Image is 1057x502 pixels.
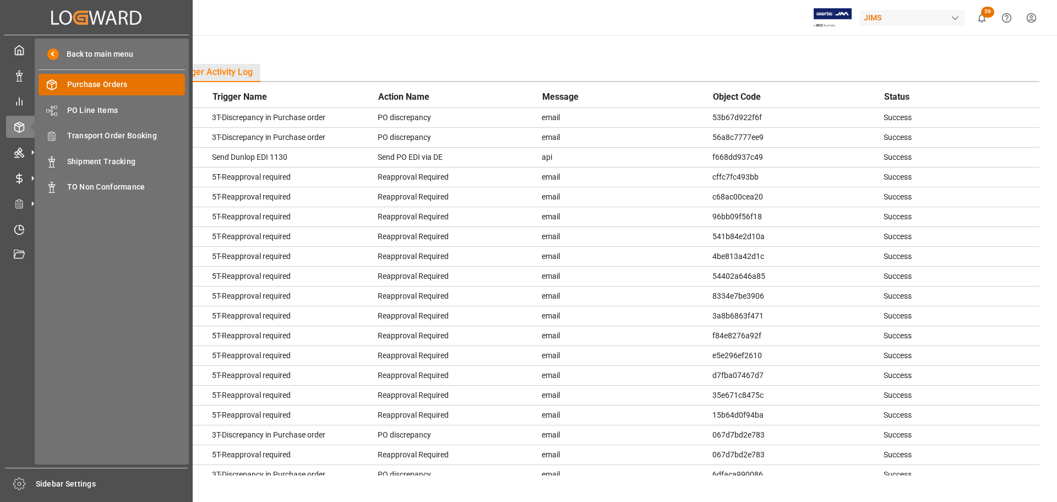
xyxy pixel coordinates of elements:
[859,7,969,28] button: JIMS
[712,445,884,465] td: 067d7bd2e783
[6,90,187,112] a: My Reports
[542,405,713,425] td: email
[378,167,542,187] td: Reapproval Required
[542,286,713,306] td: email
[712,306,884,326] td: 3a8b6863f471
[712,425,884,445] td: 067d7bd2e783
[884,346,1039,365] td: Success
[6,218,187,240] a: Timeslot Management V2
[884,445,1039,465] td: Success
[378,286,542,306] td: Reapproval Required
[814,8,852,28] img: Exertis%20JAM%20-%20Email%20Logo.jpg_1722504956.jpg
[884,326,1039,346] td: Success
[212,266,378,286] td: 5T-Reapproval required
[378,266,542,286] td: Reapproval Required
[54,43,1039,62] h1: Automation
[712,226,884,246] td: 541b84e2d10a
[542,365,713,385] td: email
[39,150,185,172] a: Shipment Tracking
[969,6,994,30] button: show 59 new notifications
[67,181,186,193] span: TO Non Conformance
[712,207,884,226] td: 96bb09f56f18
[712,90,884,108] th: Object Code
[884,207,1039,226] td: Success
[542,147,713,167] td: api
[212,226,378,246] td: 5T-Reapproval required
[212,306,378,326] td: 5T-Reapproval required
[212,127,378,147] td: 3T-Discrepancy in Purchase order
[39,176,185,198] a: TO Non Conformance
[212,465,378,484] td: 3T-Discrepancy in Purchase order
[212,405,378,425] td: 5T-Reapproval required
[212,147,378,167] td: Send Dunlop EDI 1130
[712,167,884,187] td: cffc7fc493bb
[212,167,378,187] td: 5T-Reapproval required
[884,286,1039,306] td: Success
[542,127,713,147] td: email
[884,246,1039,266] td: Success
[884,107,1039,127] td: Success
[884,266,1039,286] td: Success
[378,365,542,385] td: Reapproval Required
[212,107,378,127] td: 3T-Discrepancy in Purchase order
[212,425,378,445] td: 3T-Discrepancy in Purchase order
[212,187,378,207] td: 5T-Reapproval required
[6,39,187,61] a: My Cockpit
[378,207,542,226] td: Reapproval Required
[212,445,378,465] td: 5T-Reapproval required
[67,156,186,168] span: Shipment Tracking
[542,326,713,346] td: email
[712,465,884,484] td: 6dfaca990086
[994,6,1019,30] button: Help Center
[378,465,542,484] td: PO discrepancy
[712,405,884,425] td: 15b64d0f94ba
[884,226,1039,246] td: Success
[212,246,378,266] td: 5T-Reapproval required
[378,147,542,167] td: Send PO EDI via DE
[712,246,884,266] td: 4be813a42d1c
[212,90,378,108] th: Trigger Name
[859,10,965,26] div: JIMS
[884,306,1039,326] td: Success
[884,425,1039,445] td: Success
[67,79,186,90] span: Purchase Orders
[542,246,713,266] td: email
[712,326,884,346] td: f84e8276a92f
[542,465,713,484] td: email
[712,385,884,405] td: 35e671c8475c
[542,306,713,326] td: email
[378,385,542,405] td: Reapproval Required
[378,425,542,445] td: PO discrepancy
[6,64,187,86] a: Data Management
[542,425,713,445] td: email
[712,147,884,167] td: f668dd937c49
[884,405,1039,425] td: Success
[712,107,884,127] td: 53b67d922f6f
[67,105,186,116] span: PO Line Items
[712,187,884,207] td: c68ac00cea20
[712,346,884,365] td: e5e296ef2610
[378,445,542,465] td: Reapproval Required
[378,326,542,346] td: Reapproval Required
[542,107,713,127] td: email
[712,286,884,306] td: 8334e7be3906
[712,127,884,147] td: 56a8c7777ee9
[212,207,378,226] td: 5T-Reapproval required
[378,306,542,326] td: Reapproval Required
[59,48,133,60] span: Back to main menu
[378,107,542,127] td: PO discrepancy
[884,147,1039,167] td: Success
[212,365,378,385] td: 5T-Reapproval required
[378,246,542,266] td: Reapproval Required
[378,187,542,207] td: Reapproval Required
[712,266,884,286] td: 54402a646a85
[378,405,542,425] td: Reapproval Required
[542,266,713,286] td: email
[6,244,187,266] a: Document Management
[212,346,378,365] td: 5T-Reapproval required
[884,465,1039,484] td: Success
[378,226,542,246] td: Reapproval Required
[884,167,1039,187] td: Success
[542,226,713,246] td: email
[39,99,185,121] a: PO Line Items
